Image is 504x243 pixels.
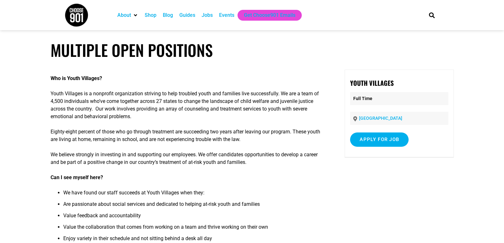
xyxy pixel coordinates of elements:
[51,75,102,81] strong: Who is Youth Villages?
[114,10,142,21] div: About
[51,90,325,120] p: Youth Villages is a nonprofit organization striving to help troubled youth and families live succ...
[63,200,325,212] li: Are passionate about social services and dedicated to helping at-risk youth and families
[114,10,418,21] nav: Main nav
[145,11,156,19] a: Shop
[51,151,325,166] p: We believe strongly in investing in and supporting our employees. We offer candidates opportuniti...
[244,11,295,19] a: Get Choose901 Emails
[219,11,234,19] a: Events
[179,11,195,19] a: Guides
[359,116,402,121] a: [GEOGRAPHIC_DATA]
[51,41,454,59] h1: Multiple Open Positions
[63,212,325,223] li: Value feedback and accountability
[63,223,325,235] li: Value the collaboration that comes from working on a team and thrive working on their own
[202,11,213,19] a: Jobs
[51,174,103,180] strong: Can I see myself here?
[51,128,325,143] p: Eighty-eight percent of those who go through treatment are succeeding two years after leaving our...
[117,11,131,19] a: About
[350,92,448,105] p: Full Time
[63,189,325,200] li: We have found our staff succeeds at Youth Villages when they:
[350,132,409,147] input: Apply for job
[163,11,173,19] a: Blog
[350,78,394,88] strong: Youth Villages
[426,10,437,20] div: Search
